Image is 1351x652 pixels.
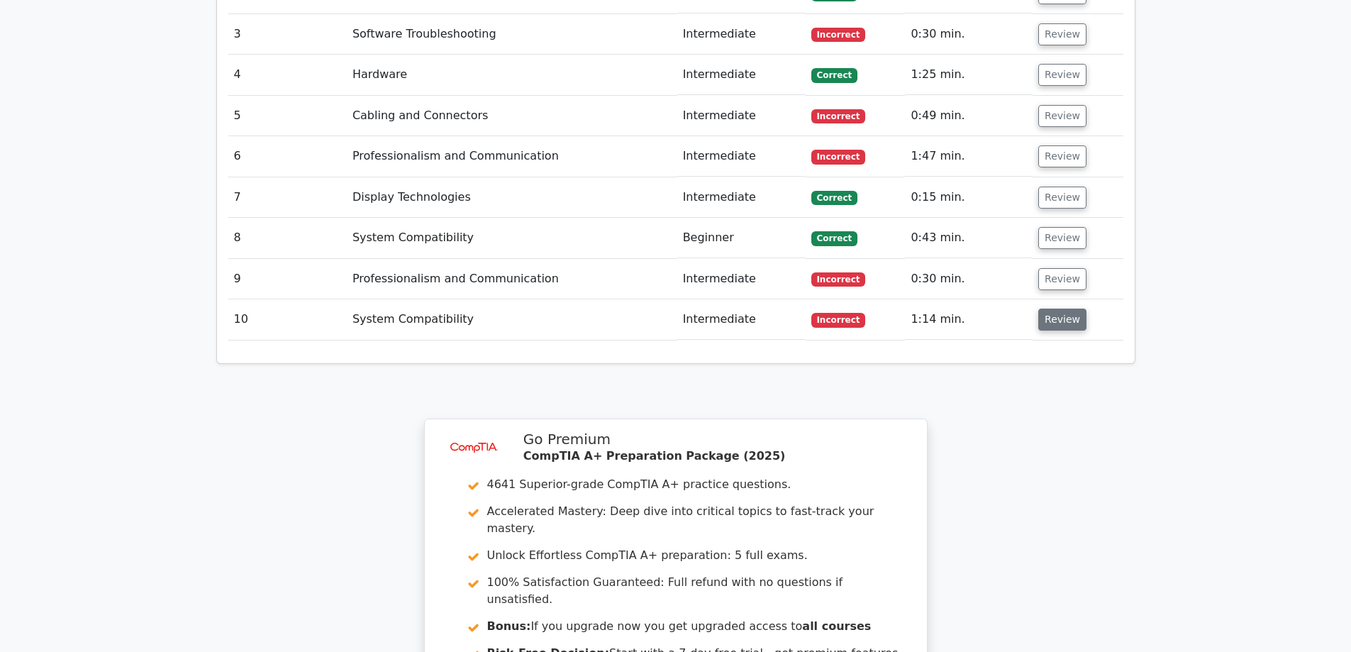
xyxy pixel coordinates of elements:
td: 10 [228,299,347,340]
td: System Compatibility [347,218,677,258]
span: Correct [811,231,857,245]
button: Review [1038,187,1086,209]
button: Review [1038,23,1086,45]
span: Incorrect [811,272,866,287]
td: 4 [228,55,347,95]
td: System Compatibility [347,299,677,340]
td: 8 [228,218,347,258]
td: 1:25 min. [905,55,1033,95]
td: 0:49 min. [905,96,1033,136]
td: Beginner [677,218,806,258]
td: 0:30 min. [905,14,1033,55]
td: Intermediate [677,136,806,177]
td: 0:30 min. [905,259,1033,299]
td: Cabling and Connectors [347,96,677,136]
span: Incorrect [811,313,866,327]
td: Intermediate [677,55,806,95]
td: Intermediate [677,177,806,218]
button: Review [1038,268,1086,290]
span: Correct [811,191,857,205]
button: Review [1038,105,1086,127]
td: Professionalism and Communication [347,259,677,299]
span: Incorrect [811,109,866,123]
td: 1:14 min. [905,299,1033,340]
td: 0:43 min. [905,218,1033,258]
td: 3 [228,14,347,55]
td: Intermediate [677,299,806,340]
td: Intermediate [677,96,806,136]
td: Professionalism and Communication [347,136,677,177]
span: Incorrect [811,150,866,164]
button: Review [1038,64,1086,86]
td: 5 [228,96,347,136]
td: 9 [228,259,347,299]
td: 1:47 min. [905,136,1033,177]
button: Review [1038,145,1086,167]
td: 6 [228,136,347,177]
td: Software Troubleshooting [347,14,677,55]
button: Review [1038,309,1086,331]
td: Display Technologies [347,177,677,218]
button: Review [1038,227,1086,249]
td: 7 [228,177,347,218]
span: Incorrect [811,28,866,42]
td: Intermediate [677,259,806,299]
td: Hardware [347,55,677,95]
span: Correct [811,68,857,82]
td: 0:15 min. [905,177,1033,218]
td: Intermediate [677,14,806,55]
